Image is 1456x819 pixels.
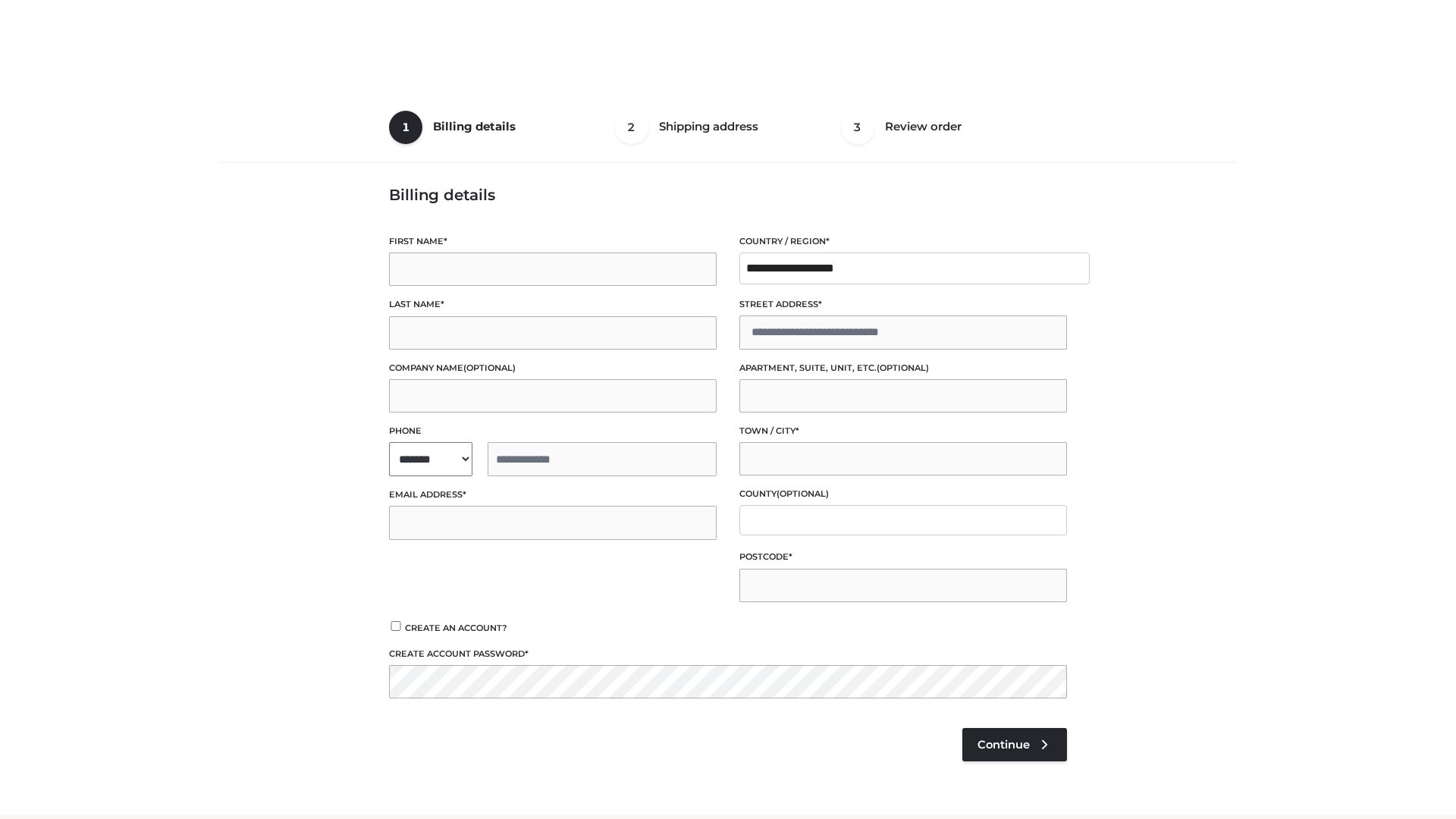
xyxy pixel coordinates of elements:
label: Create account password [389,647,1067,661]
a: Continue [962,728,1067,761]
span: Shipping address [659,119,758,133]
label: Company name [389,361,717,375]
label: Apartment, suite, unit, etc. [739,361,1067,375]
span: 3 [841,111,874,144]
span: 2 [615,111,648,144]
label: Country / Region [739,234,1067,249]
input: Create an account? [389,621,403,631]
label: Postcode [739,550,1067,564]
label: Town / City [739,424,1067,438]
label: Phone [389,424,717,438]
span: (optional) [777,488,829,499]
label: Email address [389,488,717,502]
span: (optional) [877,362,929,373]
span: Billing details [433,119,516,133]
label: First name [389,234,717,249]
label: County [739,487,1067,501]
span: Continue [977,738,1030,752]
span: (optional) [463,362,516,373]
label: Street address [739,297,1067,312]
label: Last name [389,297,717,312]
h3: Billing details [389,186,1067,204]
span: 1 [389,111,422,144]
span: Review order [885,119,962,133]
span: Create an account? [405,623,507,633]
